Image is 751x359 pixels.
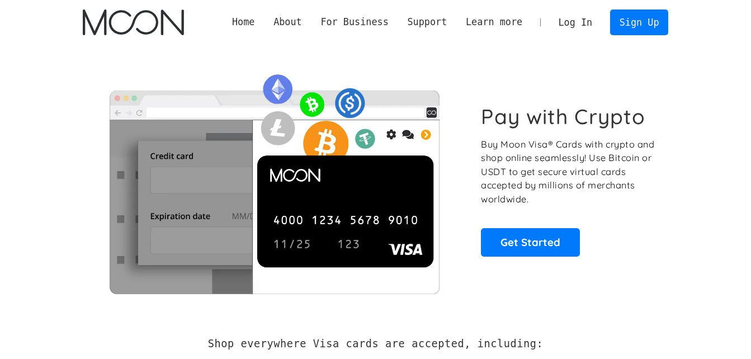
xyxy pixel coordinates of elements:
div: About [273,15,302,29]
a: Log In [549,10,602,35]
div: Learn more [456,15,532,29]
div: For Business [320,15,388,29]
div: For Business [311,15,398,29]
a: Sign Up [610,10,668,35]
h2: Shop everywhere Visa cards are accepted, including: [208,338,543,350]
img: Moon Cards let you spend your crypto anywhere Visa is accepted. [83,67,466,294]
div: Learn more [466,15,522,29]
div: Support [407,15,447,29]
a: Get Started [481,228,580,256]
div: Support [398,15,456,29]
h1: Pay with Crypto [481,104,645,129]
div: About [264,15,311,29]
p: Buy Moon Visa® Cards with crypto and shop online seamlessly! Use Bitcoin or USDT to get secure vi... [481,138,656,206]
img: Moon Logo [83,10,184,35]
a: Home [223,15,264,29]
a: home [83,10,184,35]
